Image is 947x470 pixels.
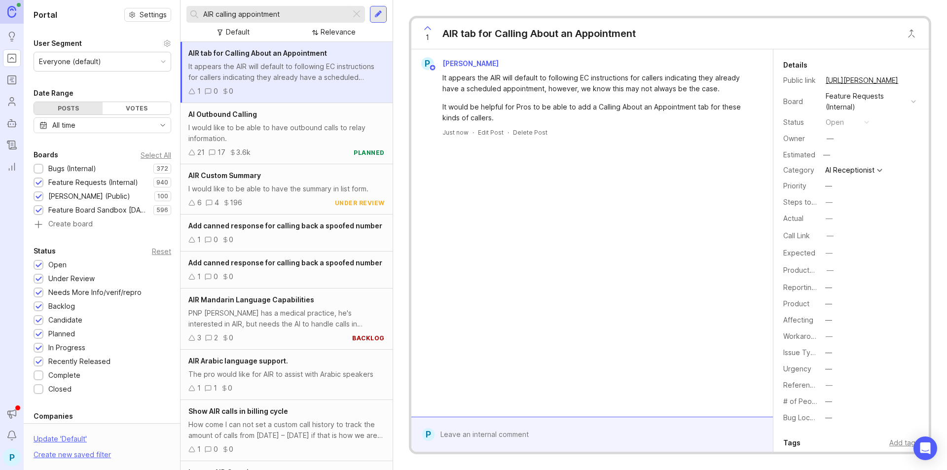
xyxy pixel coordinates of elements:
[157,192,168,200] p: 100
[181,42,393,103] a: AIR tab for Calling About an AppointmentIt appears the AIR will default to following EC instructi...
[181,350,393,400] a: AIR Arabic language support.The pro would like for AIR to assist with Arabic speakers110
[229,86,233,97] div: 0
[783,165,818,176] div: Category
[214,332,218,343] div: 2
[783,181,806,190] label: Priority
[913,436,937,460] div: Open Intercom Messenger
[214,444,218,455] div: 0
[188,295,314,304] span: AIR Mandarin Language Capabilities
[824,229,837,242] button: Call Link
[783,133,818,144] div: Owner
[188,407,288,415] span: Show AIR calls in billing cycle
[3,49,21,67] a: Portal
[34,37,82,49] div: User Segment
[421,57,434,70] div: P
[188,369,385,380] div: The pro would like for AIR to assist with Arabic speakers
[826,213,833,224] div: —
[827,133,834,144] div: —
[442,72,753,94] div: It appears the AIR will default to following EC instructions for callers indicating they already ...
[197,383,201,394] div: 1
[321,27,356,37] div: Relevance
[783,299,809,308] label: Product
[824,264,837,277] button: ProductboardID
[188,122,385,144] div: I would like to be able to have outbound calls to relay information.
[197,86,201,97] div: 1
[826,117,844,128] div: open
[229,444,233,455] div: 0
[825,298,832,309] div: —
[197,444,201,455] div: 1
[3,114,21,132] a: Autopilot
[188,49,327,57] span: AIR tab for Calling About an Appointment
[34,149,58,161] div: Boards
[826,380,833,391] div: —
[156,165,168,173] p: 372
[902,24,921,43] button: Close button
[823,247,836,259] button: Expected
[825,347,832,358] div: —
[352,334,385,342] div: backlog
[214,86,218,97] div: 0
[140,10,167,20] span: Settings
[141,152,171,158] div: Select All
[825,282,832,293] div: —
[823,74,901,87] a: [URL][PERSON_NAME]
[825,315,832,325] div: —
[783,332,823,340] label: Workaround
[188,308,385,329] div: PNP [PERSON_NAME] has a medical practice, he's interested in AIR, but needs the AI to handle call...
[226,27,250,37] div: Default
[783,283,836,291] label: Reporting Team
[181,103,393,164] a: AI Outbound CallingI would like to be able to have outbound calls to relay information.21173.6kpl...
[52,120,75,131] div: All time
[7,6,16,17] img: Canny Home
[783,316,813,324] label: Affecting
[197,234,201,245] div: 1
[156,206,168,214] p: 596
[188,419,385,441] div: How come I can not set a custom call history to track the amount of calls from [DATE] – [DATE] if...
[229,332,233,343] div: 0
[442,27,636,40] div: AIR tab for Calling About an Appointment
[228,383,232,394] div: 0
[825,396,832,407] div: —
[442,102,753,123] div: It would be helpful for Pros to be able to add a Calling About an Appointment tab for these kinds...
[825,167,874,174] div: AI Receptionist
[39,56,101,67] div: Everyone (default)
[34,87,73,99] div: Date Range
[827,265,834,276] div: —
[203,9,347,20] input: Search...
[442,59,499,68] span: [PERSON_NAME]
[823,196,836,209] button: Steps to Reproduce
[34,410,73,422] div: Companies
[823,330,836,343] button: Workaround
[3,136,21,154] a: Changelog
[825,363,832,374] div: —
[197,332,201,343] div: 3
[826,197,833,208] div: —
[826,91,907,112] div: Feature Requests (Internal)
[783,231,810,240] label: Call Link
[783,75,818,86] div: Public link
[783,59,807,71] div: Details
[188,61,385,83] div: It appears the AIR will default to following EC instructions for callers indicating they already ...
[188,183,385,194] div: I would like to be able to have the summary in list form.
[188,171,261,180] span: AIR Custom Summary
[820,148,833,161] div: —
[181,164,393,215] a: AIR Custom SummaryI would like to be able to have the summary in list form.64196under review
[214,234,218,245] div: 0
[783,348,819,357] label: Issue Type
[478,128,504,137] div: Edit Post
[783,249,815,257] label: Expected
[3,93,21,110] a: Users
[48,259,67,270] div: Open
[48,205,148,216] div: Feature Board Sandbox [DATE]
[508,128,509,137] div: ·
[48,370,80,381] div: Complete
[124,8,171,22] button: Settings
[783,413,826,422] label: Bug Location
[215,197,219,208] div: 4
[34,434,87,449] div: Update ' Default '
[3,28,21,45] a: Ideas
[48,273,95,284] div: Under Review
[48,384,72,395] div: Closed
